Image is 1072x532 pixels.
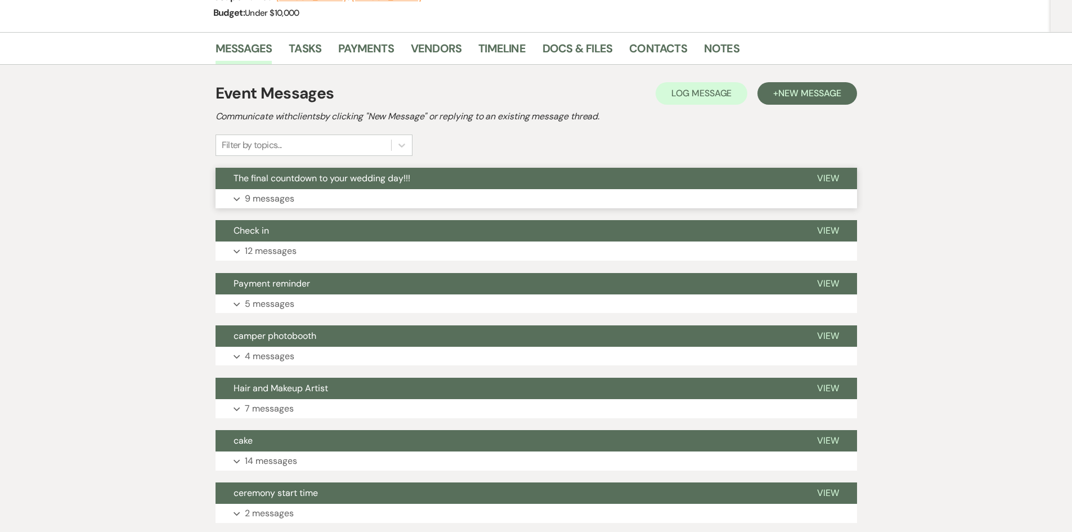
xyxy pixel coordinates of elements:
[216,82,334,105] h1: Event Messages
[289,39,321,64] a: Tasks
[216,220,799,242] button: Check in
[799,168,857,189] button: View
[216,399,857,418] button: 7 messages
[216,110,857,123] h2: Communicate with clients by clicking "New Message" or replying to an existing message thread.
[234,172,410,184] span: The final countdown to your wedding day!!!
[817,172,839,184] span: View
[757,82,856,105] button: +New Message
[817,225,839,236] span: View
[245,244,297,258] p: 12 messages
[216,168,799,189] button: The final countdown to your wedding day!!!
[234,435,253,446] span: cake
[234,278,310,289] span: Payment reminder
[817,382,839,394] span: View
[216,451,857,471] button: 14 messages
[817,435,839,446] span: View
[542,39,612,64] a: Docs & Files
[245,297,294,311] p: 5 messages
[216,189,857,208] button: 9 messages
[245,401,294,416] p: 7 messages
[704,39,739,64] a: Notes
[671,87,732,99] span: Log Message
[799,273,857,294] button: View
[799,378,857,399] button: View
[799,325,857,347] button: View
[245,349,294,364] p: 4 messages
[245,191,294,206] p: 9 messages
[411,39,461,64] a: Vendors
[216,39,272,64] a: Messages
[216,273,799,294] button: Payment reminder
[817,487,839,499] span: View
[799,430,857,451] button: View
[338,39,394,64] a: Payments
[245,7,299,19] span: Under $10,000
[234,487,318,499] span: ceremony start time
[799,220,857,242] button: View
[216,378,799,399] button: Hair and Makeup Artist
[245,506,294,521] p: 2 messages
[216,294,857,314] button: 5 messages
[799,482,857,504] button: View
[213,7,245,19] span: Budget:
[216,482,799,504] button: ceremony start time
[216,430,799,451] button: cake
[222,138,282,152] div: Filter by topics...
[778,87,841,99] span: New Message
[478,39,526,64] a: Timeline
[629,39,687,64] a: Contacts
[817,278,839,289] span: View
[245,454,297,468] p: 14 messages
[817,330,839,342] span: View
[216,504,857,523] button: 2 messages
[234,330,316,342] span: camper photobooth
[656,82,747,105] button: Log Message
[234,382,328,394] span: Hair and Makeup Artist
[216,242,857,261] button: 12 messages
[234,225,269,236] span: Check in
[216,325,799,347] button: camper photobooth
[216,347,857,366] button: 4 messages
